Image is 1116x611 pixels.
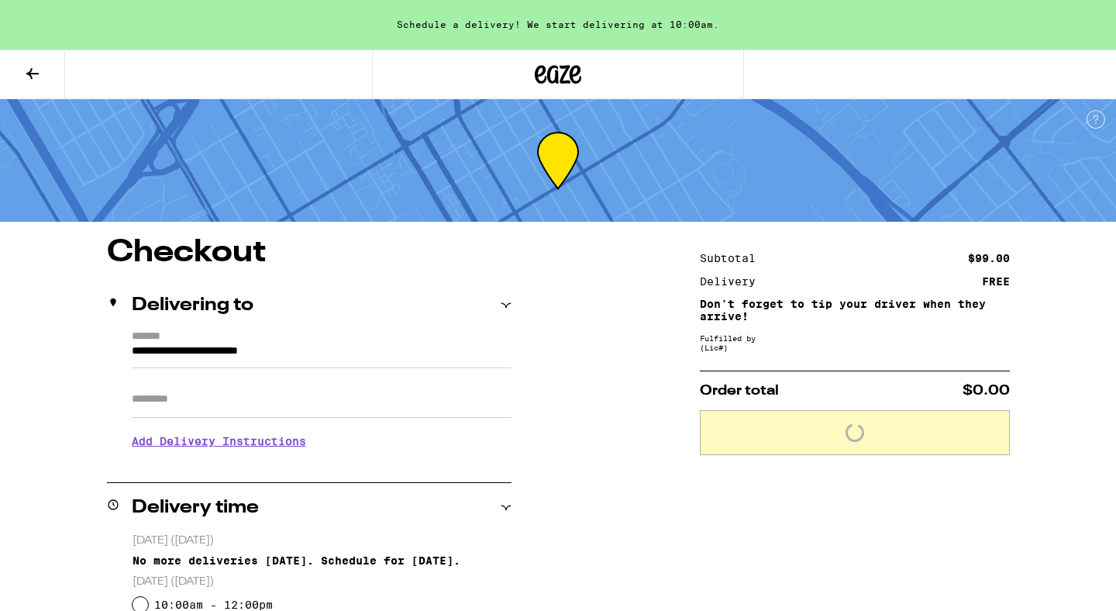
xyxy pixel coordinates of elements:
span: Order total [700,384,779,398]
div: FREE [982,276,1010,287]
div: $99.00 [968,253,1010,264]
p: Don't forget to tip your driver when they arrive! [700,298,1010,323]
div: Delivery [700,276,766,287]
h3: Add Delivery Instructions [132,423,511,459]
span: $0.00 [963,384,1010,398]
div: No more deliveries [DATE]. Schedule for [DATE]. [133,554,511,567]
div: Subtotal [700,253,766,264]
h1: Checkout [107,237,511,268]
h2: Delivering to [132,296,253,315]
p: We'll contact you at [PHONE_NUMBER] when we arrive [132,459,511,471]
p: [DATE] ([DATE]) [133,575,511,589]
p: [DATE] ([DATE]) [133,533,511,548]
label: 10:00am - 12:00pm [154,599,273,611]
div: Fulfilled by (Lic# ) [700,333,1010,352]
h2: Delivery time [132,499,259,517]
